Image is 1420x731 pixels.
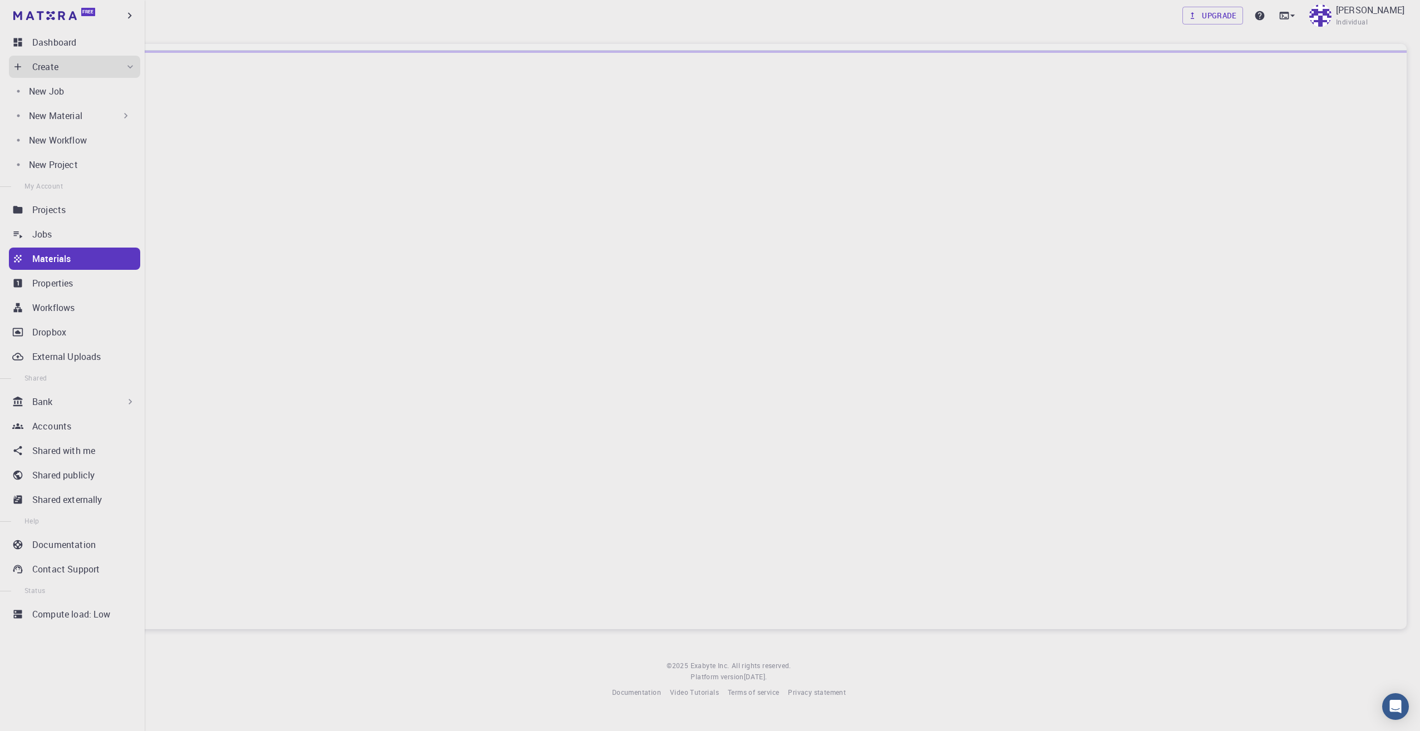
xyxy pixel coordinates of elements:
[32,444,95,457] p: Shared with me
[32,252,71,265] p: Materials
[728,687,779,698] a: Terms of service
[24,586,45,595] span: Status
[9,558,140,580] a: Contact Support
[32,493,102,506] p: Shared externally
[9,345,140,368] a: External Uploads
[9,297,140,319] a: Workflows
[32,419,71,433] p: Accounts
[13,11,77,20] img: logo
[29,85,64,98] p: New Job
[32,538,96,551] p: Documentation
[9,272,140,294] a: Properties
[24,8,65,18] span: Support
[670,688,719,697] span: Video Tutorials
[9,321,140,343] a: Dropbox
[691,660,729,671] a: Exabyte Inc.
[744,671,767,683] a: [DATE].
[9,248,140,270] a: Materials
[9,31,140,53] a: Dashboard
[691,661,729,670] span: Exabyte Inc.
[9,488,140,511] a: Shared externally
[1182,7,1243,24] a: Upgrade
[32,60,58,73] p: Create
[32,228,52,241] p: Jobs
[1336,3,1404,17] p: [PERSON_NAME]
[32,325,66,339] p: Dropbox
[32,395,53,408] p: Bank
[32,350,101,363] p: External Uploads
[32,468,95,482] p: Shared publicly
[29,158,78,171] p: New Project
[24,373,47,382] span: Shared
[9,439,140,462] a: Shared with me
[9,56,140,78] div: Create
[9,129,136,151] a: New Workflow
[1382,693,1409,720] div: Open Intercom Messenger
[788,688,846,697] span: Privacy statement
[9,223,140,245] a: Jobs
[9,105,136,127] div: New Material
[612,687,661,698] a: Documentation
[9,415,140,437] a: Accounts
[32,36,76,49] p: Dashboard
[728,688,779,697] span: Terms of service
[24,181,63,190] span: My Account
[32,607,111,621] p: Compute load: Low
[32,301,75,314] p: Workflows
[9,80,136,102] a: New Job
[732,660,791,671] span: All rights reserved.
[612,688,661,697] span: Documentation
[29,134,87,147] p: New Workflow
[9,603,140,625] a: Compute load: Low
[9,534,140,556] a: Documentation
[32,562,100,576] p: Contact Support
[9,464,140,486] a: Shared publicly
[9,391,140,413] div: Bank
[9,199,140,221] a: Projects
[24,516,40,525] span: Help
[744,672,767,681] span: [DATE] .
[29,109,82,122] p: New Material
[1336,17,1368,28] span: Individual
[667,660,690,671] span: © 2025
[691,671,743,683] span: Platform version
[788,687,846,698] a: Privacy statement
[9,154,136,176] a: New Project
[32,276,73,290] p: Properties
[670,687,719,698] a: Video Tutorials
[32,203,66,216] p: Projects
[1309,4,1332,27] img: Kevin Leung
